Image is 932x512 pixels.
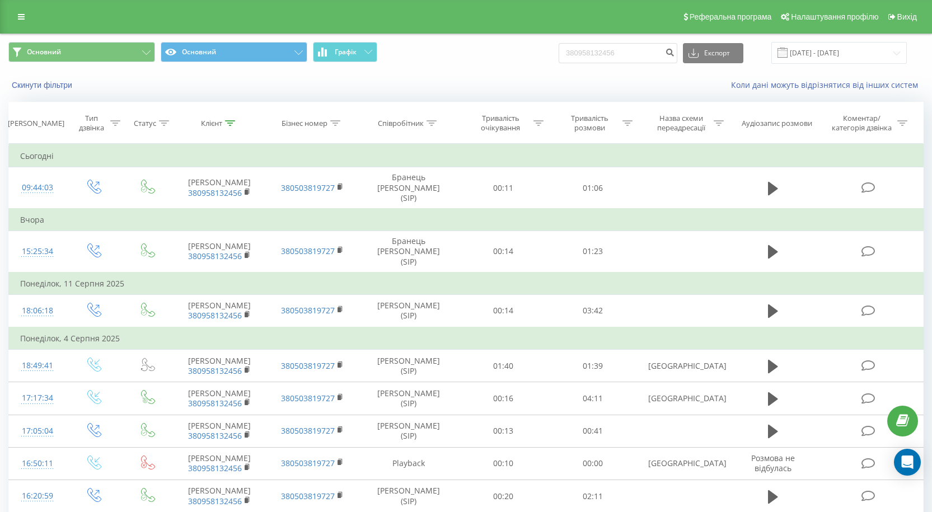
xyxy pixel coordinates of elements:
[173,447,266,480] td: [PERSON_NAME]
[281,458,335,468] a: 380503819727
[9,273,924,295] td: Понеділок, 11 Серпня 2025
[335,48,357,56] span: Графік
[742,119,812,128] div: Аудіозапис розмови
[173,294,266,327] td: [PERSON_NAME]
[651,114,711,133] div: Назва схеми переадресації
[8,42,155,62] button: Основний
[188,463,242,473] a: 380958132456
[281,425,335,436] a: 380503819727
[9,145,924,167] td: Сьогодні
[359,167,459,209] td: Бранець [PERSON_NAME] (SIP)
[8,119,64,128] div: [PERSON_NAME]
[378,119,424,128] div: Співробітник
[8,80,78,90] button: Скинути фільтри
[188,430,242,441] a: 380958132456
[548,167,638,209] td: 01:06
[20,387,55,409] div: 17:17:34
[548,350,638,382] td: 01:39
[359,415,459,447] td: [PERSON_NAME] (SIP)
[548,447,638,480] td: 00:00
[201,119,222,128] div: Клієнт
[188,365,242,376] a: 380958132456
[9,327,924,350] td: Понеділок, 4 Серпня 2025
[559,43,677,63] input: Пошук за номером
[281,182,335,193] a: 380503819727
[20,420,55,442] div: 17:05:04
[897,12,917,21] span: Вихід
[751,453,795,473] span: Розмова не відбулась
[281,393,335,403] a: 380503819727
[458,167,548,209] td: 00:11
[560,114,620,133] div: Тривалість розмови
[458,294,548,327] td: 00:14
[281,305,335,316] a: 380503819727
[637,382,730,415] td: [GEOGRAPHIC_DATA]
[829,114,894,133] div: Коментар/категорія дзвінка
[548,415,638,447] td: 00:41
[471,114,531,133] div: Тривалість очікування
[27,48,61,57] span: Основний
[173,415,266,447] td: [PERSON_NAME]
[458,382,548,415] td: 00:16
[20,177,55,199] div: 09:44:03
[188,251,242,261] a: 380958132456
[458,447,548,480] td: 00:10
[20,355,55,377] div: 18:49:41
[188,496,242,506] a: 380958132456
[173,382,266,415] td: [PERSON_NAME]
[134,119,156,128] div: Статус
[281,491,335,501] a: 380503819727
[683,43,743,63] button: Експорт
[282,119,327,128] div: Бізнес номер
[731,79,924,90] a: Коли дані можуть відрізнятися вiд інших систем
[188,310,242,321] a: 380958132456
[173,231,266,273] td: [PERSON_NAME]
[690,12,772,21] span: Реферальна програма
[173,350,266,382] td: [PERSON_NAME]
[548,382,638,415] td: 04:11
[188,187,242,198] a: 380958132456
[173,167,266,209] td: [PERSON_NAME]
[188,398,242,408] a: 380958132456
[458,415,548,447] td: 00:13
[548,294,638,327] td: 03:42
[9,209,924,231] td: Вчора
[359,447,459,480] td: Playback
[458,231,548,273] td: 00:14
[20,453,55,475] div: 16:50:11
[313,42,377,62] button: Графік
[281,360,335,371] a: 380503819727
[281,246,335,256] a: 380503819727
[791,12,878,21] span: Налаштування профілю
[458,350,548,382] td: 01:40
[359,231,459,273] td: Бранець [PERSON_NAME] (SIP)
[637,447,730,480] td: [GEOGRAPHIC_DATA]
[20,485,55,507] div: 16:20:59
[359,382,459,415] td: [PERSON_NAME] (SIP)
[548,231,638,273] td: 01:23
[76,114,107,133] div: Тип дзвінка
[637,350,730,382] td: [GEOGRAPHIC_DATA]
[20,300,55,322] div: 18:06:18
[894,449,921,476] div: Open Intercom Messenger
[359,350,459,382] td: [PERSON_NAME] (SIP)
[161,42,307,62] button: Основний
[359,294,459,327] td: [PERSON_NAME] (SIP)
[20,241,55,262] div: 15:25:34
